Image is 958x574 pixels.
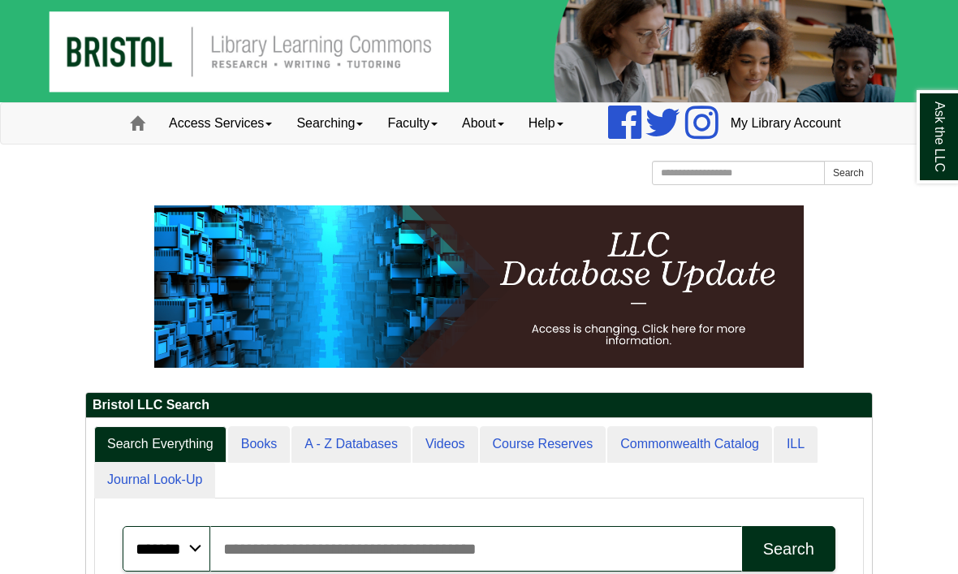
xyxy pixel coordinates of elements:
[86,393,872,418] h2: Bristol LLC Search
[763,540,814,559] div: Search
[516,103,576,144] a: Help
[774,426,818,463] a: ILL
[824,161,873,185] button: Search
[607,426,772,463] a: Commonwealth Catalog
[742,526,835,572] button: Search
[154,205,804,368] img: HTML tutorial
[284,103,375,144] a: Searching
[94,462,215,498] a: Journal Look-Up
[94,426,227,463] a: Search Everything
[228,426,290,463] a: Books
[291,426,411,463] a: A - Z Databases
[157,103,284,144] a: Access Services
[375,103,450,144] a: Faculty
[412,426,478,463] a: Videos
[480,426,606,463] a: Course Reserves
[718,103,853,144] a: My Library Account
[450,103,516,144] a: About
